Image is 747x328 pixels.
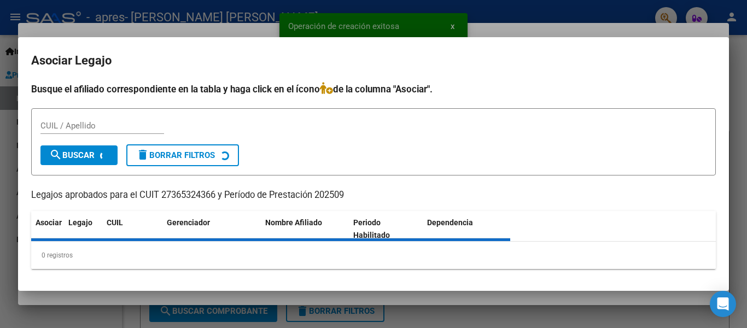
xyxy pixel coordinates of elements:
datatable-header-cell: CUIL [102,211,162,247]
div: 0 registros [31,242,716,269]
datatable-header-cell: Nombre Afiliado [261,211,349,247]
span: Buscar [49,150,95,160]
mat-icon: delete [136,148,149,161]
datatable-header-cell: Gerenciador [162,211,261,247]
span: Gerenciador [167,218,210,227]
datatable-header-cell: Asociar [31,211,64,247]
button: Buscar [40,145,118,165]
span: Legajo [68,218,92,227]
span: Nombre Afiliado [265,218,322,227]
datatable-header-cell: Periodo Habilitado [349,211,423,247]
datatable-header-cell: Legajo [64,211,102,247]
span: Dependencia [427,218,473,227]
h2: Asociar Legajo [31,50,716,71]
p: Legajos aprobados para el CUIT 27365324366 y Período de Prestación 202509 [31,189,716,202]
datatable-header-cell: Dependencia [423,211,511,247]
div: Open Intercom Messenger [710,291,736,317]
span: Borrar Filtros [136,150,215,160]
button: Borrar Filtros [126,144,239,166]
span: Asociar [36,218,62,227]
span: CUIL [107,218,123,227]
mat-icon: search [49,148,62,161]
h4: Busque el afiliado correspondiente en la tabla y haga click en el ícono de la columna "Asociar". [31,82,716,96]
span: Periodo Habilitado [353,218,390,239]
